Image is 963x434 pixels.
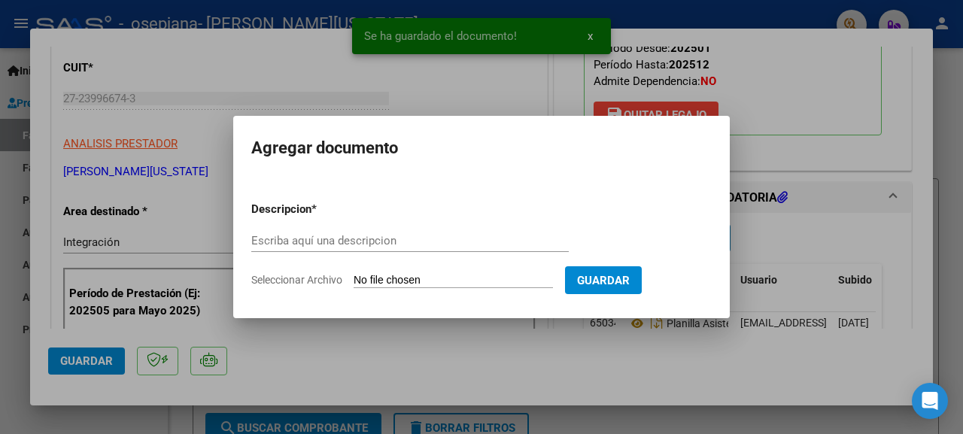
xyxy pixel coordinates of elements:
h2: Agregar documento [251,134,712,162]
span: Seleccionar Archivo [251,274,342,286]
p: Descripcion [251,201,390,218]
div: Open Intercom Messenger [912,383,948,419]
button: Guardar [565,266,642,294]
span: Guardar [577,274,630,287]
